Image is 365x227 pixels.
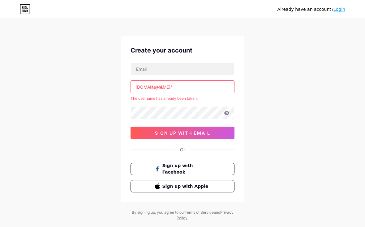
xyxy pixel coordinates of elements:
div: [DOMAIN_NAME]/ [135,84,172,90]
button: sign up with email [131,127,234,139]
span: Sign up with Apple [162,183,210,190]
a: Login [333,7,345,12]
input: Email [131,63,234,75]
button: Sign up with Facebook [131,163,234,175]
span: sign up with email [155,130,210,136]
div: Or [180,146,185,153]
div: Create your account [131,46,234,55]
input: username [131,81,234,93]
div: By signing up, you agree to our and . [130,210,235,221]
div: The username has already been taken. [131,96,234,101]
span: Sign up with Facebook [162,162,210,175]
button: Sign up with Apple [131,180,234,192]
a: Terms of Service [185,210,214,215]
div: Already have an account? [277,6,345,13]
